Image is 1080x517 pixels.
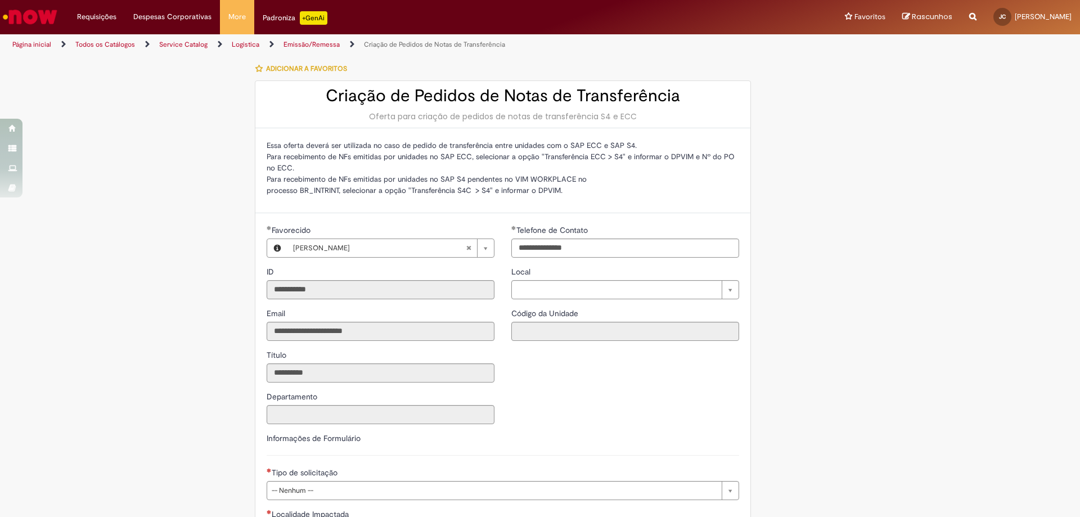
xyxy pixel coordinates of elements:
[1,6,59,28] img: ServiceNow
[228,11,246,23] span: More
[255,57,353,80] button: Adicionar a Favoritos
[364,40,505,49] a: Criação de Pedidos de Notas de Transferência
[267,111,739,122] div: Oferta para criação de pedidos de notas de transferência S4 e ECC
[267,266,276,277] label: Somente leitura - ID
[511,267,533,277] span: Local
[12,40,51,49] a: Página inicial
[902,12,952,23] a: Rascunhos
[267,174,587,184] span: Para recebimento de NFs emitidas por unidades no SAP S4 pendentes no VIM WORKPLACE no
[267,350,289,360] span: Somente leitura - Título
[133,11,211,23] span: Despesas Corporativas
[267,433,361,443] label: Informações de Formulário
[272,467,340,478] span: Tipo de solicitação
[267,87,739,105] h2: Criação de Pedidos de Notas de Transferência
[267,468,272,473] span: Necessários
[263,11,327,25] div: Padroniza
[1015,12,1072,21] span: [PERSON_NAME]
[267,363,494,383] input: Título
[272,482,716,500] span: -- Nenhum --
[232,40,259,49] a: Logistica
[267,239,287,257] button: Favorecido, Visualizar este registro Jonathan CastroMedeiros
[8,34,712,55] ul: Trilhas de página
[267,322,494,341] input: Email
[300,11,327,25] p: +GenAi
[267,308,287,318] span: Somente leitura - Email
[516,225,590,235] span: Telefone de Contato
[267,141,637,150] span: Essa oferta deverá ser utilizada no caso de pedido de transferência entre unidades com o SAP ECC ...
[854,11,885,23] span: Favoritos
[267,280,494,299] input: ID
[267,186,562,195] span: processo BR_INTRINT, selecionar a opção "Transferência S4C > S4" e informar o DPVIM.
[267,391,319,402] label: Somente leitura - Departamento
[272,225,313,235] span: Favorecido, Jonathan CastroMedeiros
[460,239,477,257] abbr: Limpar campo Favorecido
[511,226,516,230] span: Obrigatório Preenchido
[267,152,735,173] span: Para recebimento de NFs emitidas por unidades no SAP ECC, selecionar a opção "Transferência ECC >...
[267,267,276,277] span: Somente leitura - ID
[511,308,580,319] label: Somente leitura - Código da Unidade
[159,40,208,49] a: Service Catalog
[267,349,289,361] label: Somente leitura - Título
[75,40,135,49] a: Todos os Catálogos
[266,64,347,73] span: Adicionar a Favoritos
[283,40,340,49] a: Emissão/Remessa
[267,392,319,402] span: Somente leitura - Departamento
[511,308,580,318] span: Somente leitura - Código da Unidade
[287,239,494,257] a: [PERSON_NAME]Limpar campo Favorecido
[912,11,952,22] span: Rascunhos
[267,405,494,424] input: Departamento
[293,239,466,257] span: [PERSON_NAME]
[267,510,272,514] span: Necessários
[511,239,739,258] input: Telefone de Contato
[511,322,739,341] input: Código da Unidade
[77,11,116,23] span: Requisições
[267,308,287,319] label: Somente leitura - Email
[511,280,739,299] a: Limpar campo Local
[267,226,272,230] span: Obrigatório Preenchido
[999,13,1006,20] span: JC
